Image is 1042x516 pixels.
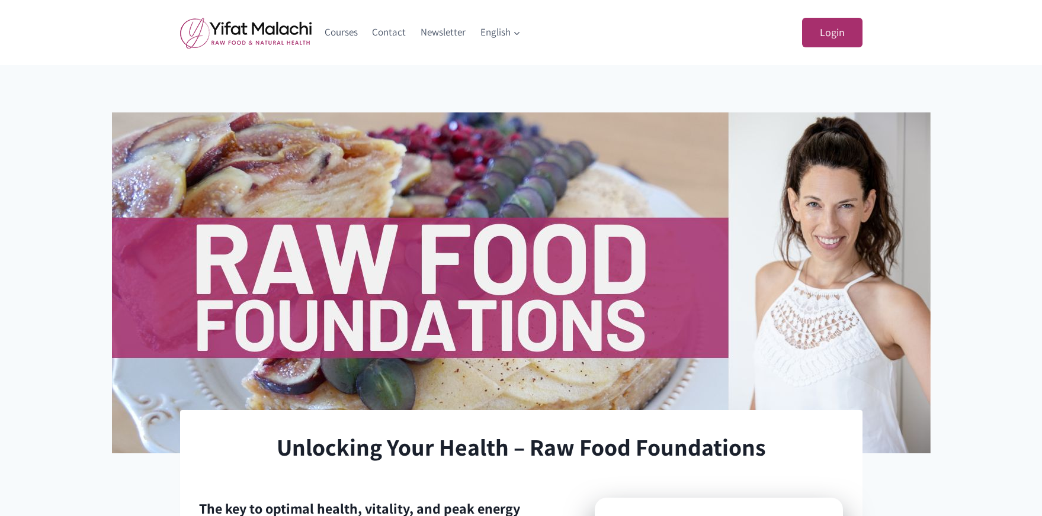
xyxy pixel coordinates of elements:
[365,18,413,47] a: Contact
[180,17,312,49] img: yifat_logo41_en.png
[318,18,528,47] nav: Primary Navigation
[802,18,863,48] a: Login
[318,18,365,47] a: Courses
[473,18,528,47] a: English
[413,18,473,47] a: Newsletter
[199,429,844,465] h1: Unlocking Your Health – Raw Food Foundations
[480,24,521,40] span: English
